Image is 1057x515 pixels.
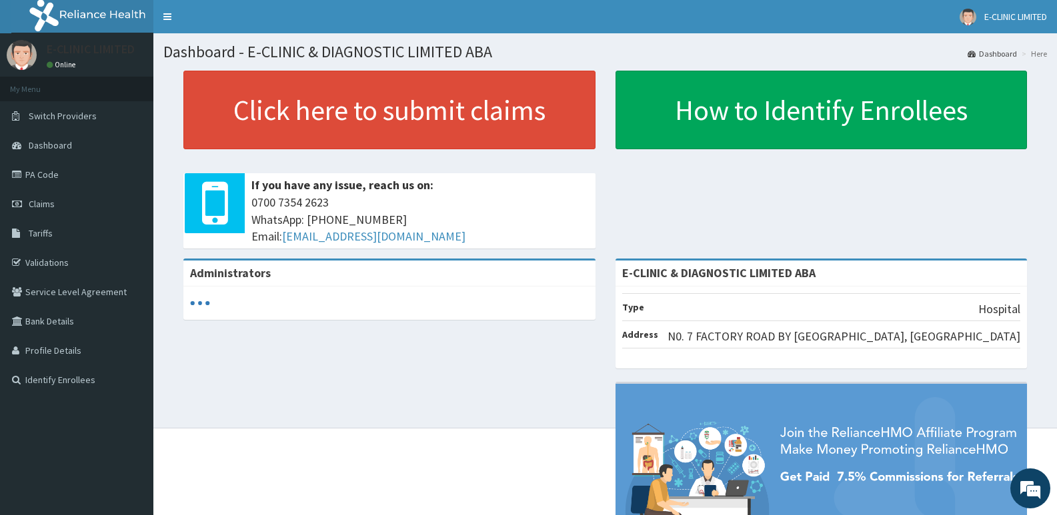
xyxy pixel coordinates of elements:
[978,300,1020,318] p: Hospital
[622,265,816,280] strong: E-CLINIC & DIAGNOSTIC LIMITED ABA
[1018,48,1047,59] li: Here
[183,71,596,149] a: Click here to submit claims
[251,194,589,245] span: 0700 7354 2623 WhatsApp: [PHONE_NUMBER] Email:
[29,110,97,122] span: Switch Providers
[190,265,271,280] b: Administrators
[29,198,55,210] span: Claims
[968,48,1017,59] a: Dashboard
[163,43,1047,61] h1: Dashboard - E-CLINIC & DIAGNOSTIC LIMITED ABA
[282,229,465,244] a: [EMAIL_ADDRESS][DOMAIN_NAME]
[251,177,433,193] b: If you have any issue, reach us on:
[29,139,72,151] span: Dashboard
[47,43,135,55] p: E-CLINIC LIMITED
[29,227,53,239] span: Tariffs
[622,301,644,313] b: Type
[190,293,210,313] svg: audio-loading
[622,328,658,340] b: Address
[984,11,1047,23] span: E-CLINIC LIMITED
[7,40,37,70] img: User Image
[960,9,976,25] img: User Image
[668,328,1020,345] p: N0. 7 FACTORY ROAD BY [GEOGRAPHIC_DATA], [GEOGRAPHIC_DATA]
[616,71,1028,149] a: How to Identify Enrollees
[47,60,79,69] a: Online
